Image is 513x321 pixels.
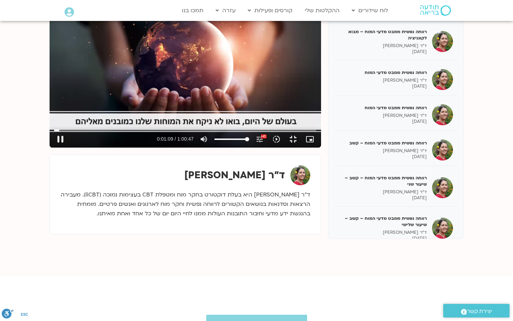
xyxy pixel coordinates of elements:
[339,49,427,55] p: [DATE]
[339,119,427,125] p: [DATE]
[467,307,492,316] span: יצירת קשר
[339,154,427,160] p: [DATE]
[339,215,427,228] h5: רווחה נפשית ממבט מדעי המוח – קשב – שיעור שלישי
[339,113,427,119] p: ד"ר [PERSON_NAME]
[432,104,453,125] img: רווחה נפשית ממבט מדעי המוח
[339,29,427,41] h5: רווחה נפשית ממבט מדעי המוח – מבוא לקוגניציה
[178,4,207,17] a: תמכו בנו
[432,31,453,52] img: רווחה נפשית ממבט מדעי המוח – מבוא לקוגניציה
[339,175,427,187] h5: רווחה נפשית ממבט מדעי המוח – קשב – שיעור שני
[290,165,310,185] img: ד"ר נועה אלבלדה
[339,43,427,49] p: ד"ר [PERSON_NAME]
[339,140,427,146] h5: רווחה נפשית ממבט מדעי המוח – קשב
[339,189,427,195] p: ד"ר [PERSON_NAME]
[339,230,427,236] p: ד"ר [PERSON_NAME]
[339,195,427,201] p: [DATE]
[339,77,427,83] p: ד"ר [PERSON_NAME]
[339,148,427,154] p: ד"ר [PERSON_NAME]
[339,69,427,76] h5: רווחה נפשית ממבט מדעי המוח
[339,83,427,89] p: [DATE]
[339,105,427,111] h5: רווחה נפשית ממבט מדעי המוח
[432,218,453,239] img: רווחה נפשית ממבט מדעי המוח – קשב – שיעור שלישי
[432,177,453,198] img: רווחה נפשית ממבט מדעי המוח – קשב – שיעור שני
[60,190,310,218] p: ד״ר [PERSON_NAME] היא בעלת דוקטורט בחקר מוח ומטפלת CBT בעצימות נמוכה (liCBT). מעבירה הרצאות וסדנא...
[212,4,239,17] a: עזרה
[443,304,510,318] a: יצירת קשר
[432,69,453,90] img: רווחה נפשית ממבט מדעי המוח
[348,4,392,17] a: לוח שידורים
[432,140,453,160] img: רווחה נפשית ממבט מדעי המוח – קשב
[184,169,285,182] strong: ד"ר [PERSON_NAME]
[339,236,427,241] p: [DATE]
[420,5,451,16] img: תודעה בריאה
[244,4,296,17] a: קורסים ופעילות
[301,4,343,17] a: ההקלטות שלי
